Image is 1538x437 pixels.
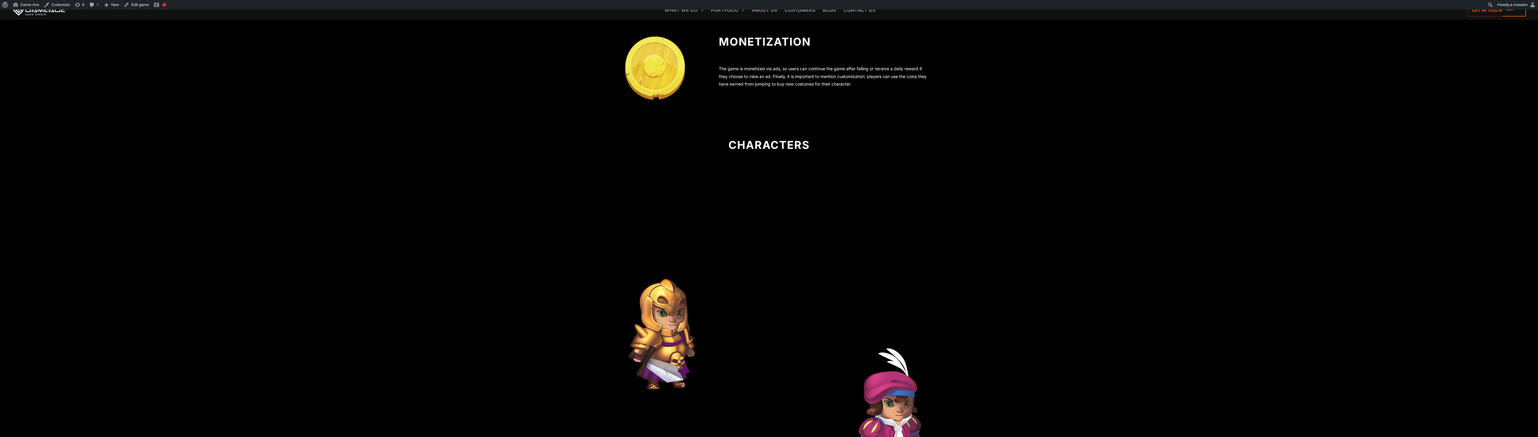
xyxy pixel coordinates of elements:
div: Focus keyphrase not set [163,3,166,7]
div: Characters [609,137,929,153]
span: a.masalov [1510,2,1528,7]
img: Knight Stack Jump game characters creation [625,258,699,390]
div: Monetization [719,34,929,50]
a: Get in touch [1467,4,1526,17]
img: Knight - Stack Jump icon [623,34,687,107]
p: The game is monetized via ads, so users can continue the game after falling or receive a daily re... [719,65,929,88]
